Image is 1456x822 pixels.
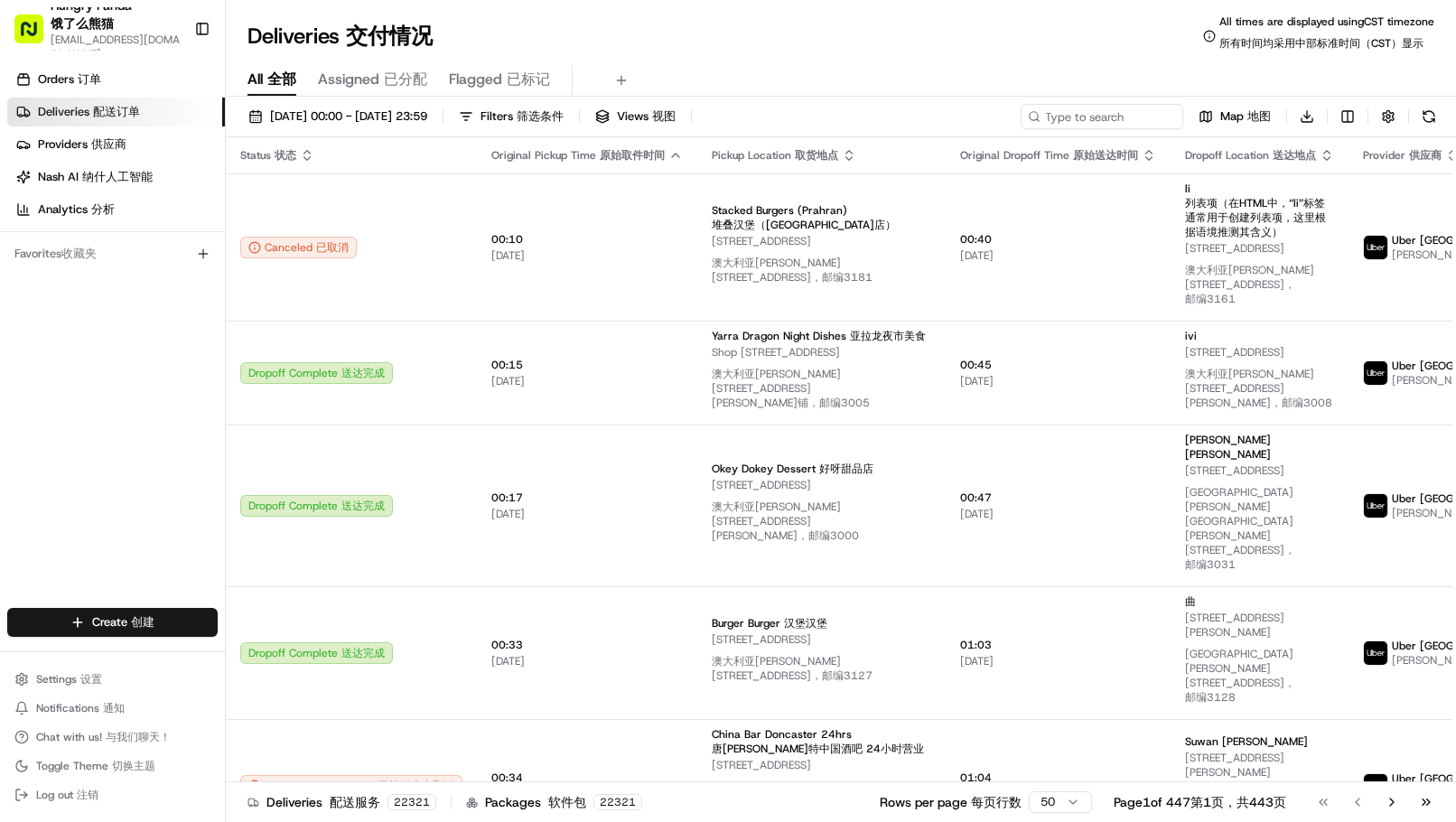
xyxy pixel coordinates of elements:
span: Pylon [180,448,219,462]
span: [PERSON_NAME] [1185,433,1334,462]
span: [STREET_ADDRESS] [1185,463,1334,579]
div: Packages [466,793,642,811]
span: [DATE] [960,248,1156,263]
input: Clear [47,117,298,135]
span: 交付情况 [346,22,433,51]
button: Map 地图 [1190,104,1279,129]
img: 1736555255976-a54dd68f-1ca7-489b-9aae-adbdc363a1c4 [36,330,51,344]
span: Settings [36,672,102,687]
img: 1736555255976-a54dd68f-1ca7-489b-9aae-adbdc363a1c4 [18,173,51,205]
span: Knowledge Base [36,404,138,422]
span: [PERSON_NAME] [1222,734,1308,749]
span: China Bar Doncaster 24hrs [712,727,931,756]
span: [DATE] 00:00 - [DATE] 23:59 [270,108,427,125]
span: 创建 [131,614,154,630]
span: 唐[PERSON_NAME]特中国酒吧 24小时营业 [712,742,924,756]
a: Nash AI 纳什人工智能 [7,163,225,191]
button: Log out 注销 [7,782,218,808]
button: Notifications 通知 [7,696,218,721]
span: 切换主题 [112,759,155,773]
span: Analytics [38,201,115,218]
div: Canceled [240,237,357,258]
img: Nash [18,18,54,54]
img: uber-new-logo.jpeg [1364,236,1387,259]
span: [STREET_ADDRESS] [712,478,931,550]
button: Toggle Theme 切换主题 [7,753,218,779]
button: Hungry Panda 饿了么熊猫[EMAIL_ADDRESS][DOMAIN_NAME] [7,7,187,51]
a: Analytics 分析 [7,195,225,224]
span: [DATE] [491,248,683,263]
span: 00:40 [960,232,1156,247]
button: Settings 设置 [7,667,218,692]
span: 每页行数 [971,794,1022,810]
div: We're available if you need us! [81,191,248,205]
a: Powered byPylon [127,447,219,462]
button: [EMAIL_ADDRESS][DOMAIN_NAME] [51,33,180,61]
span: Chat with us! [36,730,171,744]
span: Deliveries [38,104,140,120]
a: Deliveries 配送订单 [7,98,225,126]
span: 纳什人工智能 [82,169,153,184]
button: [DATE] 00:00 - [DATE] 23:59 [240,104,435,129]
span: 视图 [652,108,676,124]
span: Shop [STREET_ADDRESS] [712,345,931,417]
span: 饿了么熊猫 [51,15,114,32]
span: 澳大利亚[PERSON_NAME][STREET_ADDRESS][PERSON_NAME]，邮编3000 [712,500,859,543]
a: 💻API Documentation [145,397,297,429]
span: 澳大利亚[PERSON_NAME][STREET_ADDRESS]，邮编3161 [1185,263,1314,306]
span: li [1185,182,1334,239]
span: Stacked Burgers (Prahran) [712,203,931,232]
span: Filters [481,108,564,125]
div: 22321 [593,794,642,810]
span: 注销 [77,788,98,802]
span: 8月15日 [70,280,112,294]
span: 01:04 [960,771,1156,785]
span: 好呀甜品店 [819,462,873,476]
span: [STREET_ADDRESS] [712,632,931,690]
span: Original Dropoff Time [960,148,1138,163]
span: 澳大利亚[PERSON_NAME][STREET_ADDRESS]，邮编3127 [712,654,873,683]
span: 配送订单 [93,104,140,119]
button: Views 视图 [587,104,684,129]
span: 已分配 [384,70,427,89]
button: Filters 筛选条件 [451,104,572,129]
span: 状态 [275,148,296,163]
div: Canceled By Provider [240,775,462,797]
span: Create [92,614,154,631]
span: 收藏夹 [61,246,97,261]
span: Pickup Location [712,148,838,163]
img: 1727276513143-84d647e1-66c0-4f92-a045-3c9f9f5dfd92 [38,173,70,205]
span: Provider [1363,148,1442,163]
span: [DATE] [491,507,683,521]
span: 筛选条件 [517,108,564,124]
span: [GEOGRAPHIC_DATA][PERSON_NAME][STREET_ADDRESS]，邮编3128 [1185,647,1295,705]
button: Refresh [1416,104,1442,129]
span: Yarra Dragon Night Dishes [712,329,926,343]
span: 取货地点 [795,148,838,163]
span: Assigned [318,69,427,90]
span: 配送服务 [330,794,380,810]
img: uber-new-logo.jpeg [1364,641,1387,665]
span: Okey Dokey Dessert [712,462,873,476]
button: Canceled By Provider 已被供应商取消 [240,775,462,797]
span: [PERSON_NAME] [1185,447,1271,462]
span: Map [1220,108,1271,125]
span: [PERSON_NAME] [56,329,146,343]
span: 曲 [1185,594,1196,609]
span: 订单 [78,71,101,87]
span: [STREET_ADDRESS][PERSON_NAME] [1185,611,1334,712]
span: 设置 [80,672,102,687]
p: Welcome 👋 [18,72,329,101]
span: 供应商 [1409,148,1442,163]
a: Providers 供应商 [7,130,225,159]
span: Burger Burger [712,616,827,631]
span: Toggle Theme [36,759,155,773]
button: See all [280,231,329,253]
span: 所有时间均采用中部标准时间（CST）显示 [1219,36,1423,51]
span: 第1页，共443页 [1190,794,1286,810]
a: Orders 订单 [7,65,225,94]
button: Chat with us! 与我们聊天！ [7,724,218,750]
button: Create 创建 [7,608,218,637]
span: Suwan [1185,734,1308,749]
h1: Deliveries [247,22,433,51]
